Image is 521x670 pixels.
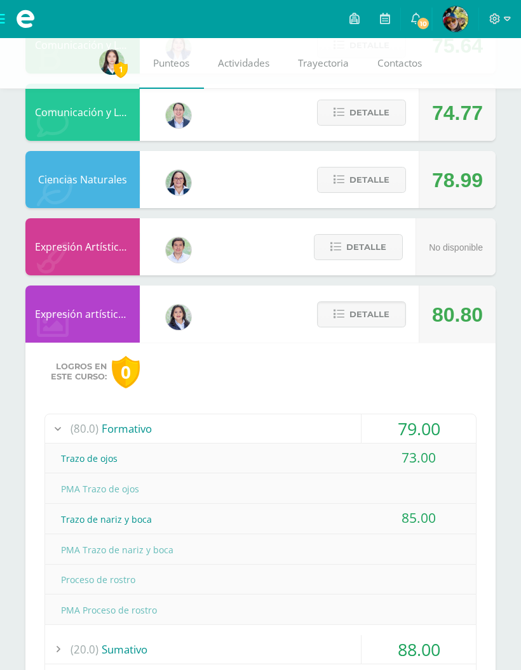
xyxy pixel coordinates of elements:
[429,242,483,253] span: No disponible
[45,596,476,624] div: PMA Proceso de rostro
[99,49,125,75] img: 9e386c109338fe129f7304ee11bb0e09.png
[284,38,363,89] a: Trayectoria
[25,84,140,141] div: Comunicación y Lenguaje Inglés
[71,635,98,664] span: (20.0)
[45,535,476,564] div: PMA Trazo de nariz y boca
[166,170,191,195] img: 571966f00f586896050bf2f129d9ef0a.png
[114,62,128,77] span: 1
[204,38,284,89] a: Actividades
[45,635,476,664] div: Sumativo
[139,38,204,89] a: Punteos
[153,56,189,70] span: Punteos
[45,505,476,534] div: Trazo de nariz y boca
[25,151,140,208] div: Ciencias Naturales
[377,56,422,70] span: Contactos
[298,56,349,70] span: Trayectoria
[416,16,430,30] span: 10
[317,100,406,126] button: Detalle
[314,234,403,260] button: Detalle
[45,475,476,503] div: PMA Trazo de ojos
[317,167,406,193] button: Detalle
[45,414,476,443] div: Formativo
[317,301,406,327] button: Detalle
[363,38,436,89] a: Contactos
[349,303,389,326] span: Detalle
[166,103,191,128] img: bdeda482c249daf2390eb3a441c038f2.png
[71,414,98,443] span: (80.0)
[432,84,483,141] div: 74.77
[25,218,140,275] div: Expresión Artística FORMACIÓN MUSICAL
[362,635,476,664] div: 88.00
[112,356,140,388] div: 0
[346,235,386,259] span: Detalle
[45,444,476,473] div: Trazo de ojos
[45,565,476,594] div: Proceso de rostro
[432,286,483,343] div: 80.80
[349,101,389,124] span: Detalle
[349,168,389,192] span: Detalle
[443,6,468,32] img: 9328d5e98ceeb7b6b4c8a00374d795d3.png
[51,362,107,382] span: Logros en este curso:
[25,286,140,343] div: Expresión artística ARTES PLÁSTICAS
[432,152,483,209] div: 78.99
[218,56,269,70] span: Actividades
[166,237,191,263] img: 8e3dba6cfc057293c5db5c78f6d0205d.png
[362,443,476,472] div: 73.00
[362,414,476,443] div: 79.00
[362,504,476,532] div: 85.00
[166,305,191,330] img: 4a4aaf78db504b0aa81c9e1154a6f8e5.png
